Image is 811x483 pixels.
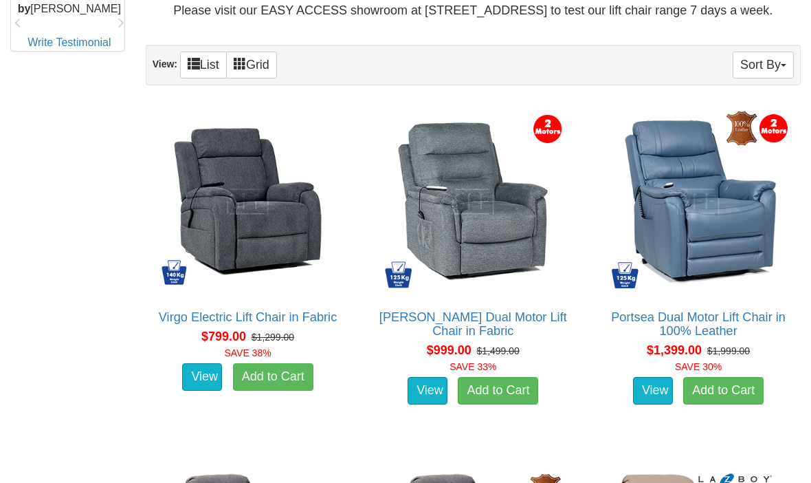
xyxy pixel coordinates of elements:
font: SAVE 38% [224,347,271,358]
a: Grid [226,52,277,78]
img: Portsea Dual Motor Lift Chair in 100% Leather [603,107,793,297]
a: List [180,52,227,78]
a: Add to Cart [458,377,538,405]
del: $1,499.00 [477,345,520,356]
img: Bristow Dual Motor Lift Chair in Fabric [378,107,568,297]
span: $799.00 [201,330,246,343]
span: $999.00 [427,343,471,357]
font: SAVE 30% [675,361,722,372]
a: View [182,363,222,391]
p: [PERSON_NAME] [14,1,124,17]
a: Add to Cart [683,377,764,405]
button: Sort By [733,52,794,78]
b: by [18,3,31,14]
a: Virgo Electric Lift Chair in Fabric [159,310,337,324]
a: [PERSON_NAME] Dual Motor Lift Chair in Fabric [379,310,567,338]
a: Portsea Dual Motor Lift Chair in 100% Leather [611,310,786,338]
del: $1,999.00 [707,345,750,356]
strong: View: [153,58,177,69]
a: Add to Cart [233,363,313,391]
a: View [408,377,447,405]
a: Write Testimonial [27,36,111,48]
a: View [633,377,673,405]
img: Virgo Electric Lift Chair in Fabric [153,107,343,297]
del: $1,299.00 [252,332,294,343]
span: $1,399.00 [647,343,702,357]
font: SAVE 33% [449,361,496,372]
